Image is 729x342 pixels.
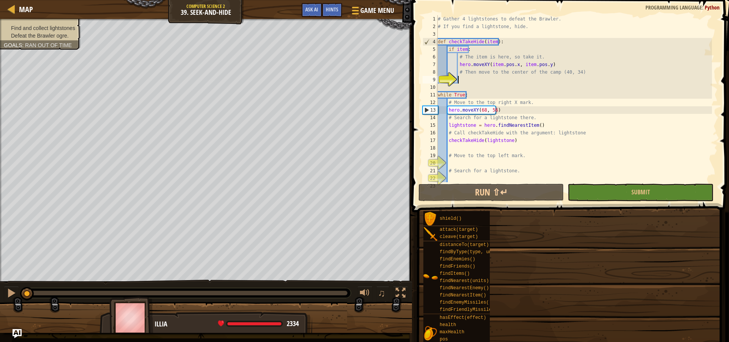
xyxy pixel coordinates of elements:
button: ♫ [376,286,389,302]
div: 4 [423,38,438,46]
span: Python [705,4,720,11]
li: Find and collect lightstones [4,24,75,32]
div: 18 [423,144,438,152]
div: 20 [423,159,438,167]
span: findNearestItem() [440,293,486,298]
div: 22 [423,175,438,182]
div: 9 [423,76,438,84]
span: Ran out of time [25,42,72,48]
span: findNearest(units) [440,278,489,284]
img: portrait.png [423,212,438,226]
div: 13 [423,106,438,114]
button: Ask AI [13,329,22,338]
span: Submit [631,188,650,196]
div: 19 [423,152,438,159]
li: Defeat the Brawler ogre. [4,32,75,39]
div: 7 [423,61,438,68]
span: distanceTo(target) [440,242,489,247]
button: Toggle fullscreen [393,286,408,302]
div: 12 [423,99,438,106]
div: 15 [423,121,438,129]
div: Illia [155,319,305,329]
span: : [702,4,705,11]
div: 1 [423,15,438,23]
div: 2 [423,23,438,30]
span: 2334 [287,319,299,328]
span: findEnemyMissiles() [440,300,492,305]
div: 17 [423,137,438,144]
div: 5 [423,46,438,53]
span: findNearestEnemy() [440,285,489,291]
span: findItems() [440,271,470,276]
span: findFriends() [440,264,475,269]
span: findByType(type, units) [440,249,503,255]
span: findEnemies() [440,257,475,262]
div: 14 [423,114,438,121]
img: thang_avatar_frame.png [109,296,153,339]
img: portrait.png [423,271,438,285]
div: 10 [423,84,438,91]
div: 16 [423,129,438,137]
span: Programming language [645,4,702,11]
span: maxHealth [440,329,464,335]
span: Game Menu [360,6,394,16]
div: 8 [423,68,438,76]
div: 3 [423,30,438,38]
span: hasEffect(effect) [440,315,486,320]
button: Adjust volume [357,286,372,302]
span: ♫ [378,287,385,299]
span: Map [19,4,33,14]
button: Submit [568,184,713,201]
div: 6 [423,53,438,61]
span: attack(target) [440,227,478,232]
span: Ask AI [305,6,318,13]
button: Run ⇧↵ [418,184,564,201]
span: : [22,42,25,48]
span: findFriendlyMissiles() [440,307,500,312]
div: 11 [423,91,438,99]
div: health: 2334 / 2334 [218,320,299,327]
button: Ask AI [301,3,322,17]
span: shield() [440,216,462,221]
a: Map [15,4,33,14]
img: portrait.png [423,326,438,340]
div: 23 [423,182,438,190]
img: portrait.png [423,227,438,241]
span: health [440,322,456,328]
span: Goals [4,42,22,48]
span: cleave(target) [440,234,478,240]
button: Ctrl + P: Pause [4,286,19,302]
span: Find and collect lightstones [11,25,75,31]
span: Defeat the Brawler ogre. [11,33,69,39]
span: pos [440,337,448,342]
button: Game Menu [346,3,399,21]
span: Hints [326,6,338,13]
div: 21 [423,167,438,175]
